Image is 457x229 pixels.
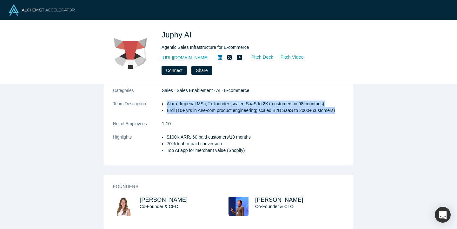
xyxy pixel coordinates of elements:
[162,30,194,39] span: Juphy AI
[108,29,153,74] img: Juphy AI's Logo
[167,141,344,147] p: 70% trial-to-paid conversion
[167,147,344,154] p: Top AI app for merchant value (Shopify)
[244,54,274,61] a: Pitch Deck
[162,44,339,51] div: Agentic Sales Infrastructure for E-commerce
[113,101,162,121] dt: Team Description
[9,4,75,16] img: Alchemist Logo
[113,183,335,190] h3: Founders
[113,121,162,134] dt: No. of Employees
[162,55,209,61] a: [URL][DOMAIN_NAME]
[113,87,162,101] dt: Categories
[274,54,304,61] a: Pitch Video
[140,197,188,203] a: [PERSON_NAME]
[191,66,212,75] button: Share
[162,88,249,93] span: Sales · Sales Enablement · AI · E-commerce
[162,66,187,75] button: Connect
[140,204,178,209] span: Co-Founder & CEO
[167,134,344,141] p: $100K ARR, 60 paid customers/10 months
[113,134,162,160] dt: Highlights
[113,197,133,216] img: Alara Eren Iplikcioglu's Profile Image
[162,121,344,127] dd: 1-10
[167,101,344,107] p: Alara (Imperial MSc, 2x founder; scaled SaaS to 2K+ customers in 98 countries)
[167,107,344,114] p: Erdi (10+ yrs in AI/e-com product engineering; scaled B2B SaaS to 2000+ customers)
[255,204,294,209] span: Co-Founder & CTO
[228,197,248,216] img: Osman Erdi Balcioglu's Profile Image
[255,197,303,203] a: [PERSON_NAME]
